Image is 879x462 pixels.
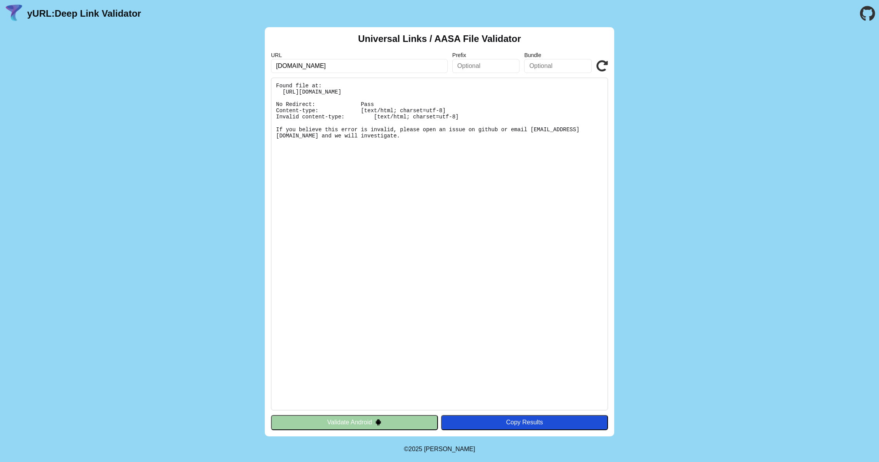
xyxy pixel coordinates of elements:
label: Prefix [452,52,520,58]
span: 2025 [408,446,422,452]
label: Bundle [524,52,592,58]
a: yURL:Deep Link Validator [27,8,141,19]
input: Optional [524,59,592,73]
div: Copy Results [445,419,604,426]
label: URL [271,52,448,58]
pre: Found file at: [URL][DOMAIN_NAME] No Redirect: Pass Content-type: [text/html; charset=utf-8] Inva... [271,78,608,410]
input: Optional [452,59,520,73]
input: Required [271,59,448,73]
button: Copy Results [441,415,608,430]
button: Validate Android [271,415,438,430]
img: yURL Logo [4,3,24,24]
footer: © [404,436,475,462]
a: Michael Ibragimchayev's Personal Site [424,446,475,452]
img: droidIcon.svg [375,419,382,426]
h2: Universal Links / AASA File Validator [358,33,521,44]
